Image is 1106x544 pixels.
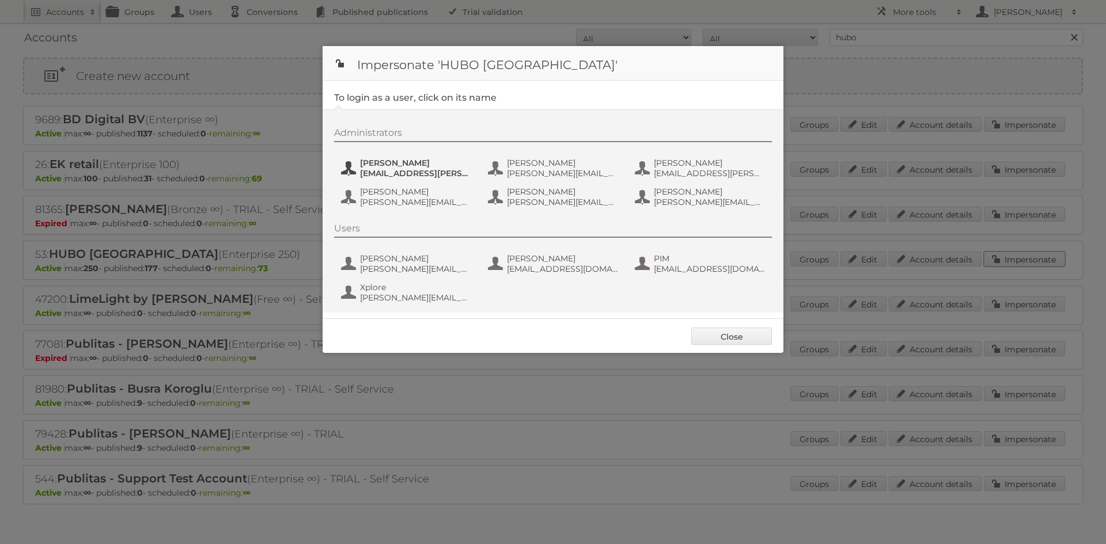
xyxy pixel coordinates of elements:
div: Administrators [334,127,772,142]
span: [EMAIL_ADDRESS][PERSON_NAME][DOMAIN_NAME] [360,168,472,178]
button: [PERSON_NAME] [EMAIL_ADDRESS][DOMAIN_NAME] [487,252,622,275]
button: [PERSON_NAME] [PERSON_NAME][EMAIL_ADDRESS][DOMAIN_NAME] [487,185,622,208]
div: Users [334,223,772,238]
button: PIM [EMAIL_ADDRESS][DOMAIN_NAME] [634,252,769,275]
span: [PERSON_NAME] [507,187,619,197]
button: [PERSON_NAME] [PERSON_NAME][EMAIL_ADDRESS][PERSON_NAME][DOMAIN_NAME] [340,185,475,208]
span: [PERSON_NAME][EMAIL_ADDRESS][DOMAIN_NAME] [507,197,619,207]
button: [PERSON_NAME] [PERSON_NAME][EMAIL_ADDRESS][DOMAIN_NAME] [340,252,475,275]
h1: Impersonate 'HUBO [GEOGRAPHIC_DATA]' [323,46,783,81]
button: Xplore [PERSON_NAME][EMAIL_ADDRESS][DOMAIN_NAME] [340,281,475,304]
span: [PERSON_NAME] [360,158,472,168]
a: Close [691,328,772,345]
span: [EMAIL_ADDRESS][PERSON_NAME][DOMAIN_NAME] [654,168,766,178]
button: [PERSON_NAME] [EMAIL_ADDRESS][PERSON_NAME][DOMAIN_NAME] [340,157,475,180]
span: [PERSON_NAME] [654,158,766,168]
span: [PERSON_NAME] [507,158,619,168]
span: [PERSON_NAME] [360,187,472,197]
span: [PERSON_NAME][EMAIL_ADDRESS][DOMAIN_NAME] [507,168,619,178]
span: [PERSON_NAME] [507,253,619,264]
button: [PERSON_NAME] [PERSON_NAME][EMAIL_ADDRESS][DOMAIN_NAME] [487,157,622,180]
span: Xplore [360,282,472,292]
span: [PERSON_NAME][EMAIL_ADDRESS][PERSON_NAME][DOMAIN_NAME] [360,197,472,207]
span: [PERSON_NAME][EMAIL_ADDRESS][DOMAIN_NAME] [360,292,472,303]
span: [EMAIL_ADDRESS][DOMAIN_NAME] [654,264,766,274]
span: [PERSON_NAME][EMAIL_ADDRESS][DOMAIN_NAME] [360,264,472,274]
span: [PERSON_NAME][EMAIL_ADDRESS][PERSON_NAME][DOMAIN_NAME] [654,197,766,207]
span: PIM [654,253,766,264]
legend: To login as a user, click on its name [334,92,497,103]
span: [EMAIL_ADDRESS][DOMAIN_NAME] [507,264,619,274]
span: [PERSON_NAME] [654,187,766,197]
button: [PERSON_NAME] [EMAIL_ADDRESS][PERSON_NAME][DOMAIN_NAME] [634,157,769,180]
button: [PERSON_NAME] [PERSON_NAME][EMAIL_ADDRESS][PERSON_NAME][DOMAIN_NAME] [634,185,769,208]
span: [PERSON_NAME] [360,253,472,264]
